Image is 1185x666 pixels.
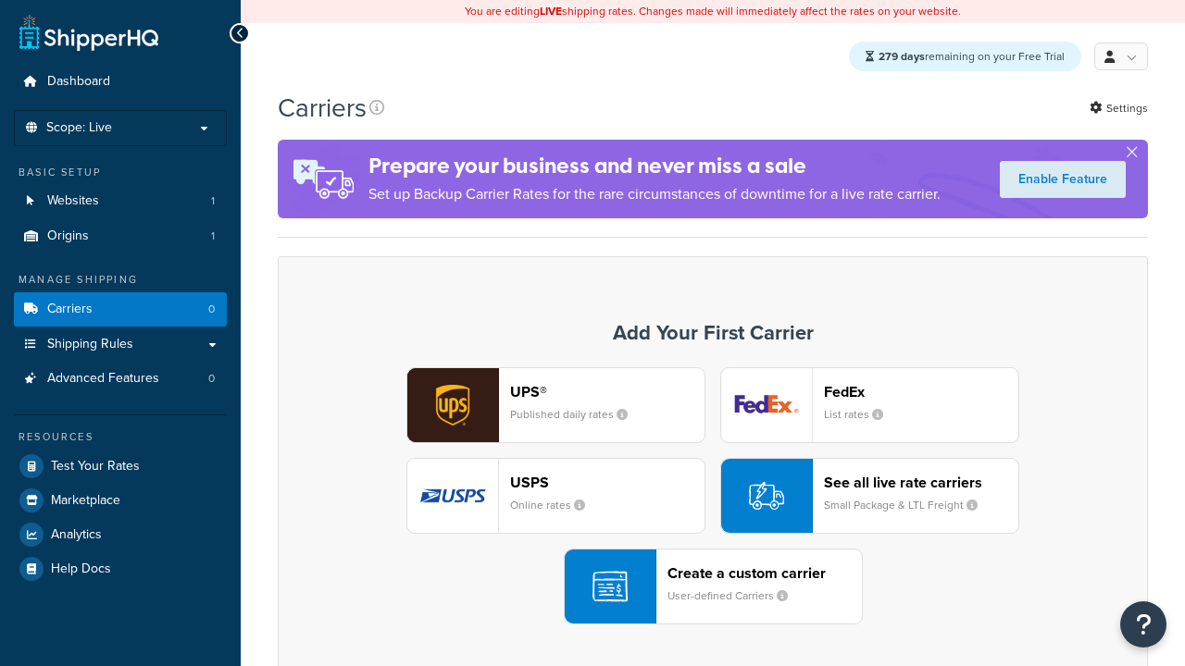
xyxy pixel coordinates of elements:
[1090,95,1148,121] a: Settings
[211,228,215,244] span: 1
[14,484,227,517] a: Marketplace
[667,587,803,604] small: User-defined Carriers
[720,458,1019,534] button: See all live rate carriersSmall Package & LTL Freight
[406,367,705,443] button: ups logoUPS®Published daily rates
[47,302,93,317] span: Carriers
[46,120,112,136] span: Scope: Live
[278,140,368,218] img: ad-rules-rateshop-fe6ec290ccb7230408bd80ed9643f0289d75e0ffd9eb532fc0e269fcd187b520.png
[14,327,227,362] a: Shipping Rules
[14,292,227,327] a: Carriers 0
[849,42,1081,71] div: remaining on your Free Trial
[14,65,227,99] a: Dashboard
[14,362,227,396] li: Advanced Features
[278,90,367,126] h1: Carriers
[47,228,89,244] span: Origins
[510,383,705,401] header: UPS®
[51,493,120,509] span: Marketplace
[510,497,600,513] small: Online rates
[297,322,1129,344] h3: Add Your First Carrier
[824,383,1018,401] header: FedEx
[407,459,498,533] img: usps logo
[208,371,215,387] span: 0
[14,184,227,218] li: Websites
[510,474,705,491] header: USPS
[51,561,111,577] span: Help Docs
[510,406,642,423] small: Published daily rates
[14,219,227,253] a: Origins 1
[14,518,227,551] a: Analytics
[879,48,925,65] strong: 279 days
[721,368,812,442] img: fedEx logo
[47,74,110,90] span: Dashboard
[540,3,562,19] b: LIVE
[564,549,863,624] button: Create a custom carrierUser-defined Carriers
[14,272,227,288] div: Manage Shipping
[47,371,159,387] span: Advanced Features
[14,552,227,586] a: Help Docs
[51,527,102,543] span: Analytics
[14,429,227,445] div: Resources
[1120,601,1166,647] button: Open Resource Center
[667,564,862,582] header: Create a custom carrier
[14,450,227,483] a: Test Your Rates
[211,193,215,209] span: 1
[368,151,941,181] h4: Prepare your business and never miss a sale
[1000,161,1126,198] a: Enable Feature
[592,569,628,604] img: icon-carrier-custom-c93b8a24.svg
[749,478,784,513] img: icon-carrier-liverate-becf4550.svg
[208,302,215,317] span: 0
[406,458,705,534] button: usps logoUSPSOnline rates
[19,14,158,51] a: ShipperHQ Home
[14,184,227,218] a: Websites 1
[407,368,498,442] img: ups logo
[368,181,941,207] p: Set up Backup Carrier Rates for the rare circumstances of downtime for a live rate carrier.
[824,474,1018,491] header: See all live rate carriers
[14,362,227,396] a: Advanced Features 0
[51,459,140,475] span: Test Your Rates
[47,337,133,352] span: Shipping Rules
[47,193,99,209] span: Websites
[824,406,898,423] small: List rates
[720,367,1019,443] button: fedEx logoFedExList rates
[824,497,992,513] small: Small Package & LTL Freight
[14,165,227,180] div: Basic Setup
[14,219,227,253] li: Origins
[14,292,227,327] li: Carriers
